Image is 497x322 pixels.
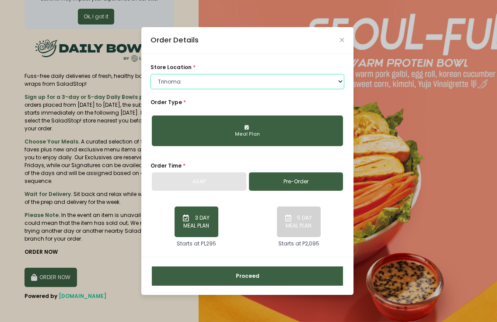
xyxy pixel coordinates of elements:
[177,240,216,248] div: Starts at P1,295
[150,162,182,169] span: Order Time
[277,206,321,237] button: 5 DAY MEAL PLAN
[157,131,337,138] div: Meal Plan
[150,63,192,71] span: store location
[150,35,199,46] div: Order Details
[152,115,343,146] button: Meal Plan
[340,38,344,42] button: Close
[278,240,319,248] div: Starts at P2,095
[249,172,343,191] a: Pre-Order
[152,266,343,286] button: Proceed
[150,98,182,106] span: Order Type
[175,206,218,237] button: 3 DAY MEAL PLAN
